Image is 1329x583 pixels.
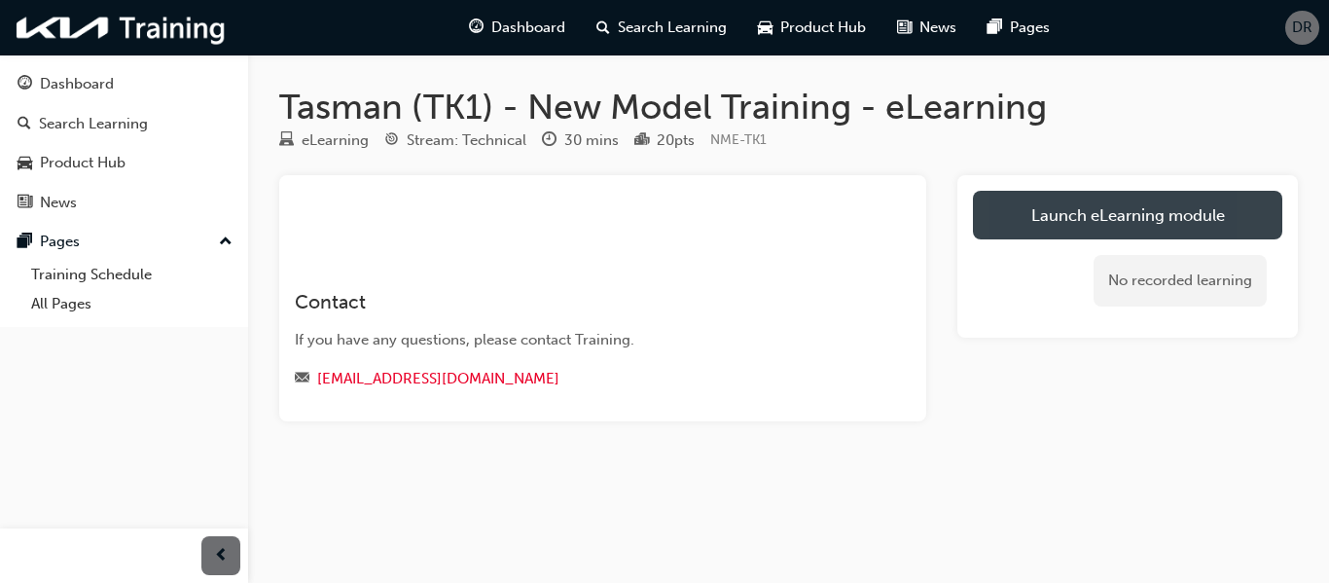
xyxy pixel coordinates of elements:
[8,185,240,221] a: News
[279,132,294,150] span: learningResourceType_ELEARNING-icon
[302,129,369,152] div: eLearning
[39,113,148,135] div: Search Learning
[18,116,31,133] span: search-icon
[564,129,619,152] div: 30 mins
[8,224,240,260] button: Pages
[8,106,240,142] a: Search Learning
[219,230,233,255] span: up-icon
[8,62,240,224] button: DashboardSearch LearningProduct HubNews
[23,260,240,290] a: Training Schedule
[758,16,772,40] span: car-icon
[295,329,911,351] div: If you have any questions, please contact Training.
[881,8,972,48] a: news-iconNews
[988,16,1002,40] span: pages-icon
[317,370,559,387] a: [EMAIL_ADDRESS][DOMAIN_NAME]
[634,132,649,150] span: podium-icon
[40,192,77,214] div: News
[8,145,240,181] a: Product Hub
[581,8,742,48] a: search-iconSearch Learning
[919,17,956,39] span: News
[295,367,911,391] div: Email
[542,128,619,153] div: Duration
[279,86,1298,128] h1: Tasman (TK1) - New Model Training - eLearning
[10,8,233,48] img: kia-training
[1292,17,1312,39] span: DR
[40,73,114,95] div: Dashboard
[214,544,229,568] span: prev-icon
[295,371,309,388] span: email-icon
[1285,11,1319,45] button: DR
[634,128,695,153] div: Points
[491,17,565,39] span: Dashboard
[742,8,881,48] a: car-iconProduct Hub
[972,8,1065,48] a: pages-iconPages
[618,17,727,39] span: Search Learning
[596,16,610,40] span: search-icon
[897,16,912,40] span: news-icon
[453,8,581,48] a: guage-iconDashboard
[18,155,32,172] span: car-icon
[780,17,866,39] span: Product Hub
[295,291,911,313] h3: Contact
[8,66,240,102] a: Dashboard
[384,132,399,150] span: target-icon
[18,195,32,212] span: news-icon
[40,231,80,253] div: Pages
[469,16,484,40] span: guage-icon
[973,191,1282,239] a: Launch eLearning module
[657,129,695,152] div: 20 pts
[18,234,32,251] span: pages-icon
[384,128,526,153] div: Stream
[407,129,526,152] div: Stream: Technical
[18,76,32,93] span: guage-icon
[710,131,767,148] span: Learning resource code
[1094,255,1267,307] div: No recorded learning
[1010,17,1050,39] span: Pages
[279,128,369,153] div: Type
[40,152,126,174] div: Product Hub
[23,289,240,319] a: All Pages
[542,132,557,150] span: clock-icon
